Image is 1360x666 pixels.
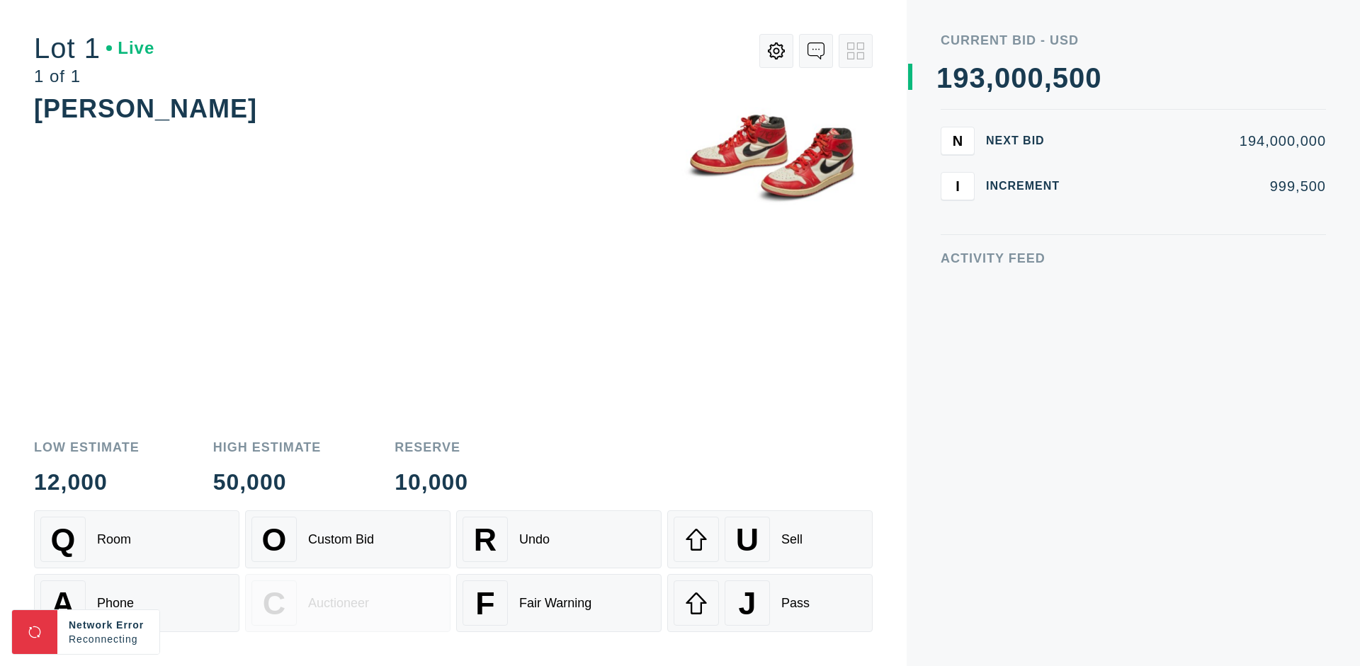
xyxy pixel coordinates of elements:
button: FFair Warning [456,574,662,632]
span: Q [51,522,76,558]
div: 10,000 [395,471,468,493]
div: 0 [1069,64,1085,92]
div: 0 [1011,64,1027,92]
div: [PERSON_NAME] [34,94,257,123]
div: 50,000 [213,471,322,493]
div: 9 [953,64,969,92]
div: Increment [986,180,1071,192]
div: 0 [1085,64,1101,92]
div: 0 [994,64,1011,92]
span: N [953,132,963,149]
div: High Estimate [213,441,322,454]
div: Room [97,532,131,547]
button: USell [667,510,873,568]
div: Activity Feed [941,252,1326,265]
div: 12,000 [34,471,140,493]
div: 0 [1027,64,1043,92]
div: Custom Bid [308,532,374,547]
div: Undo [519,532,550,547]
span: R [474,522,497,558]
span: A [52,585,74,621]
button: JPass [667,574,873,632]
div: Lot 1 [34,34,154,62]
span: F [475,585,494,621]
div: Reserve [395,441,468,454]
span: O [262,522,287,558]
div: Fair Warning [519,596,591,611]
div: Phone [97,596,134,611]
span: I [956,178,960,194]
button: RUndo [456,510,662,568]
div: Current Bid - USD [941,34,1326,47]
div: Sell [781,532,803,547]
div: Live [106,40,154,57]
div: , [986,64,994,347]
div: 3 [970,64,986,92]
div: Low Estimate [34,441,140,454]
div: 999,500 [1082,179,1326,193]
button: APhone [34,574,239,632]
div: Next Bid [986,135,1071,147]
div: 1 [936,64,953,92]
div: Pass [781,596,810,611]
div: 1 of 1 [34,68,154,85]
span: U [736,522,759,558]
div: Network Error [69,618,148,632]
div: Auctioneer [308,596,369,611]
button: I [941,172,975,200]
div: 5 [1053,64,1069,92]
div: , [1044,64,1053,347]
button: OCustom Bid [245,510,450,568]
button: N [941,127,975,155]
button: QRoom [34,510,239,568]
div: Reconnecting [69,632,148,646]
div: 194,000,000 [1082,134,1326,148]
span: J [738,585,756,621]
span: C [263,585,285,621]
button: CAuctioneer [245,574,450,632]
